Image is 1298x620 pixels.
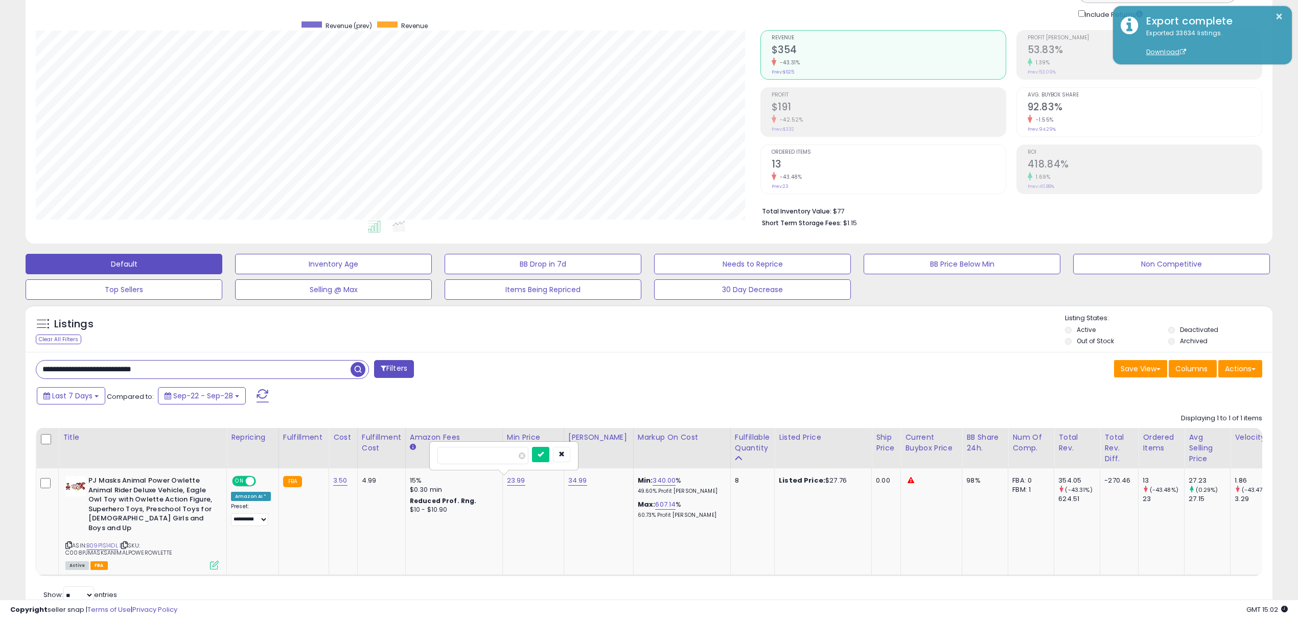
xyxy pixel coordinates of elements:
span: Sep-22 - Sep-28 [173,391,233,401]
b: PJ Masks Animal Power Owlette Animal Rider Deluxe Vehicle, Eagle Owl Toy with Owlette Action Figu... [88,476,213,535]
span: Revenue (prev) [326,21,372,30]
div: 27.23 [1189,476,1230,485]
small: Amazon Fees. [410,443,416,452]
div: [PERSON_NAME] [568,432,629,443]
div: Markup on Cost [638,432,726,443]
span: Columns [1175,364,1208,374]
a: 3.50 [333,475,347,486]
button: Save View [1114,360,1167,377]
p: 49.60% Profit [PERSON_NAME] [638,488,723,495]
span: ON [233,477,246,486]
button: Inventory Age [235,254,432,274]
small: -43.31% [776,59,800,66]
small: (-43.48%) [1150,486,1178,494]
button: × [1275,10,1283,23]
small: -1.55% [1032,116,1054,124]
small: Prev: $625 [772,69,794,75]
div: -270.46 [1104,476,1130,485]
a: Terms of Use [87,605,131,614]
a: 607.14 [655,499,676,510]
span: Avg. Buybox Share [1028,92,1262,98]
h2: 53.83% [1028,44,1262,58]
div: FBA: 0 [1012,476,1046,485]
span: Compared to: [107,392,154,401]
div: 354.05 [1058,476,1100,485]
span: All listings currently available for purchase on Amazon [65,561,89,570]
div: Displaying 1 to 1 of 1 items [1181,414,1262,423]
span: Revenue [401,21,428,30]
div: Min Price [507,432,560,443]
h2: $191 [772,101,1006,115]
button: Columns [1169,360,1217,377]
strong: Copyright [10,605,48,614]
div: 8 [735,476,767,485]
b: Reduced Prof. Rng. [410,496,477,505]
p: Listing States: [1065,314,1272,323]
div: 1.86 [1235,476,1276,485]
button: BB Drop in 7d [445,254,641,274]
div: 98% [966,476,1000,485]
div: BB Share 24h. [966,432,1004,454]
div: Listed Price [779,432,867,443]
div: Clear All Filters [36,335,81,344]
span: Last 7 Days [52,391,92,401]
button: Sep-22 - Sep-28 [158,387,246,404]
span: $1.15 [843,218,857,228]
th: The percentage added to the cost of goods (COGS) that forms the calculator for Min & Max prices. [633,428,730,468]
small: (-43.47%) [1242,486,1270,494]
a: Download [1146,47,1186,56]
div: % [638,476,723,495]
a: 23.99 [507,475,525,486]
small: Prev: 94.29% [1028,126,1056,132]
small: (0.29%) [1196,486,1218,494]
small: -42.52% [776,116,803,124]
button: Actions [1218,360,1262,377]
label: Archived [1180,337,1208,345]
div: Export complete [1139,14,1284,29]
div: 624.51 [1058,494,1100,504]
div: $27.76 [779,476,864,485]
div: ASIN: [65,476,219,568]
small: (-43.31%) [1065,486,1092,494]
span: ROI [1028,150,1262,155]
span: OFF [254,477,271,486]
small: Prev: 411.88% [1028,183,1054,189]
button: BB Price Below Min [864,254,1060,274]
button: 30 Day Decrease [654,279,851,300]
span: Ordered Items [772,150,1006,155]
small: Prev: $332 [772,126,794,132]
div: Include Returns [1071,8,1155,20]
a: Privacy Policy [132,605,177,614]
span: Profit [PERSON_NAME] [1028,35,1262,41]
small: Prev: 23 [772,183,789,189]
div: Fulfillment [283,432,324,443]
button: Items Being Repriced [445,279,641,300]
button: Default [26,254,222,274]
small: 1.39% [1032,59,1050,66]
button: Last 7 Days [37,387,105,404]
div: Ship Price [876,432,896,454]
small: 1.69% [1032,173,1051,181]
label: Out of Stock [1077,337,1114,345]
span: FBA [90,561,108,570]
div: 27.15 [1189,494,1230,504]
div: FBM: 1 [1012,485,1046,494]
div: % [638,500,723,519]
h2: 13 [772,158,1006,172]
label: Deactivated [1180,325,1218,334]
b: Listed Price: [779,475,825,485]
span: 2025-10-6 15:02 GMT [1246,605,1288,614]
span: Profit [772,92,1006,98]
small: FBA [283,476,302,487]
img: 41jvB6+PrKL._SL40_.jpg [65,476,86,496]
b: Short Term Storage Fees: [762,219,842,227]
b: Max: [638,499,656,509]
span: | SKU: C008PJMASKSANIMALPOWEROWLETTE [65,541,172,557]
div: Repricing [231,432,274,443]
button: Filters [374,360,414,378]
h2: 92.83% [1028,101,1262,115]
a: 340.00 [653,475,676,486]
span: Show: entries [43,590,117,600]
li: $77 [762,204,1255,217]
button: Top Sellers [26,279,222,300]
